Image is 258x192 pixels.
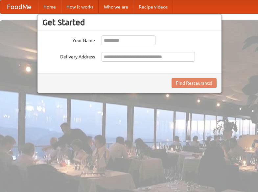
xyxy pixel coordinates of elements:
[42,17,217,27] h3: Get Started
[99,0,133,13] a: Who we are
[0,0,38,13] a: FoodMe
[133,0,173,13] a: Recipe videos
[42,52,95,60] label: Delivery Address
[172,78,217,88] button: Find Restaurants!
[61,0,99,13] a: How it works
[42,35,95,44] label: Your Name
[38,0,61,13] a: Home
